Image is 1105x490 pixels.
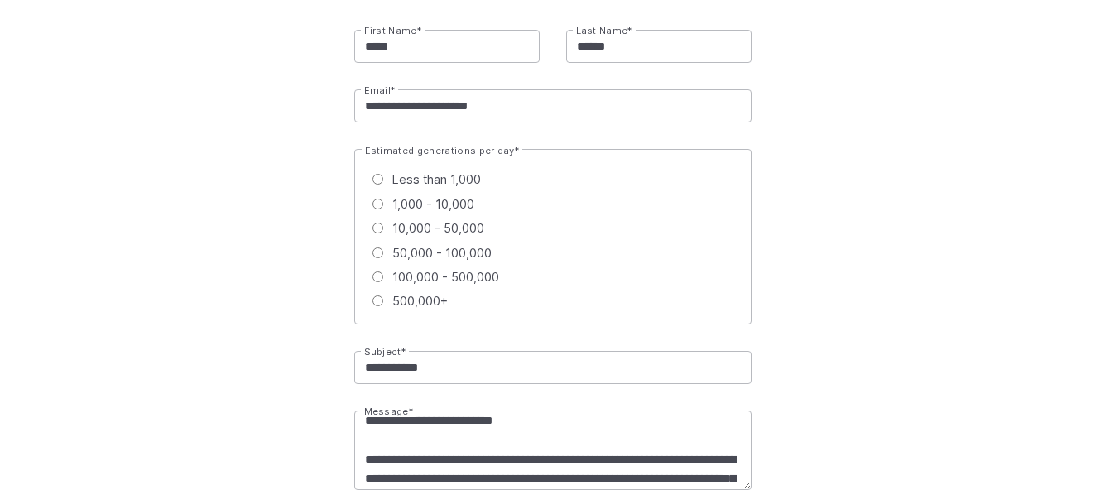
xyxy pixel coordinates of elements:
[372,174,383,185] input: Less than 1,000
[372,223,383,233] input: 10,000 - 50,000
[372,271,383,282] input: 100,000 - 500,000
[372,199,383,209] input: 1,000 - 10,000
[372,247,383,258] input: 50,000 - 100,000
[364,84,392,96] span: Email
[392,170,481,189] span: Less than 1,000
[372,295,383,306] input: 500,000+
[392,267,499,286] span: 100,000 - 500,000
[392,243,492,262] span: 50,000 - 100,000
[365,145,515,156] span: Estimated generations per day
[392,291,448,310] span: 500,000+
[364,346,401,358] span: Subject
[392,219,484,238] span: 10,000 - 50,000
[576,25,628,36] span: Last Name
[364,25,417,36] span: First Name
[392,195,474,214] span: 1,000 - 10,000
[364,406,409,417] span: Message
